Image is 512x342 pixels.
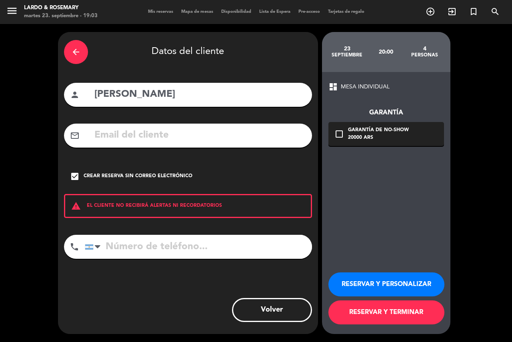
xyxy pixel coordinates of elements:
[255,10,294,14] span: Lista de Espera
[85,235,312,259] input: Número de teléfono...
[94,127,306,144] input: Email del cliente
[232,298,312,322] button: Volver
[144,10,177,14] span: Mis reservas
[85,235,104,258] div: Argentina: +54
[405,46,444,52] div: 4
[70,242,79,252] i: phone
[70,131,80,140] i: mail_outline
[6,5,18,17] i: menu
[71,47,81,57] i: arrow_back
[341,82,390,92] span: MESA INDIVIDUAL
[405,52,444,58] div: personas
[426,7,435,16] i: add_circle_outline
[64,38,312,66] div: Datos del cliente
[469,7,478,16] i: turned_in_not
[334,129,344,139] i: check_box_outline_blank
[328,272,444,296] button: RESERVAR Y PERSONALIZAR
[294,10,324,14] span: Pre-acceso
[217,10,255,14] span: Disponibilidad
[328,108,444,118] div: Garantía
[177,10,217,14] span: Mapa de mesas
[328,82,338,92] span: dashboard
[324,10,368,14] span: Tarjetas de regalo
[24,4,98,12] div: Lardo & Rosemary
[94,86,306,103] input: Nombre del cliente
[64,194,312,218] div: EL CLIENTE NO RECIBIRÁ ALERTAS NI RECORDATORIOS
[490,7,500,16] i: search
[328,46,367,52] div: 23
[328,52,367,58] div: septiembre
[348,126,409,134] div: Garantía de no-show
[447,7,457,16] i: exit_to_app
[24,12,98,20] div: martes 23. septiembre - 19:03
[366,38,405,66] div: 20:00
[328,300,444,324] button: RESERVAR Y TERMINAR
[65,201,87,211] i: warning
[84,172,192,180] div: Crear reserva sin correo electrónico
[6,5,18,20] button: menu
[348,134,409,142] div: 20000 ARS
[70,90,80,100] i: person
[70,172,80,181] i: check_box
